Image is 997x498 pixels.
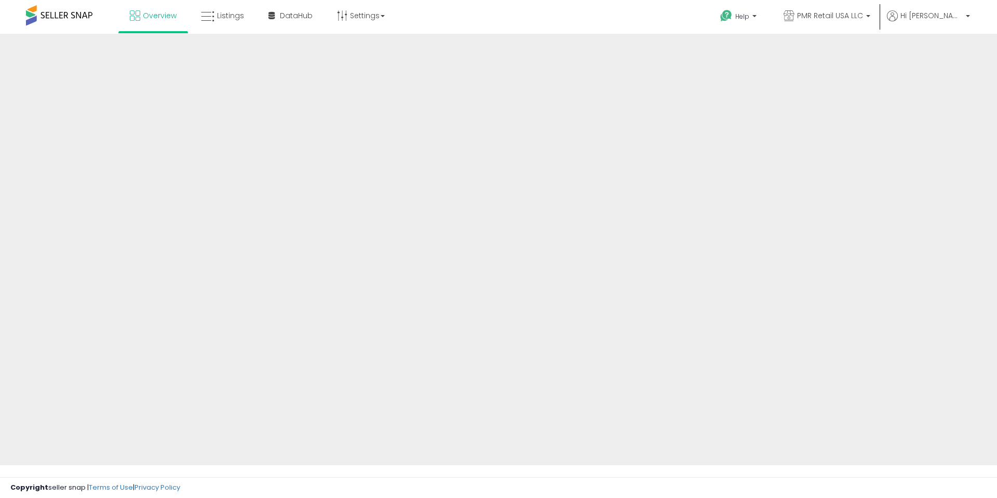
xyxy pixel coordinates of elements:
span: Help [735,12,749,21]
span: DataHub [280,10,313,21]
span: Overview [143,10,177,21]
span: PMR Retail USA LLC [797,10,863,21]
i: Get Help [720,9,733,22]
a: Hi [PERSON_NAME] [887,10,970,34]
a: Help [712,2,767,34]
span: Listings [217,10,244,21]
span: Hi [PERSON_NAME] [900,10,963,21]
